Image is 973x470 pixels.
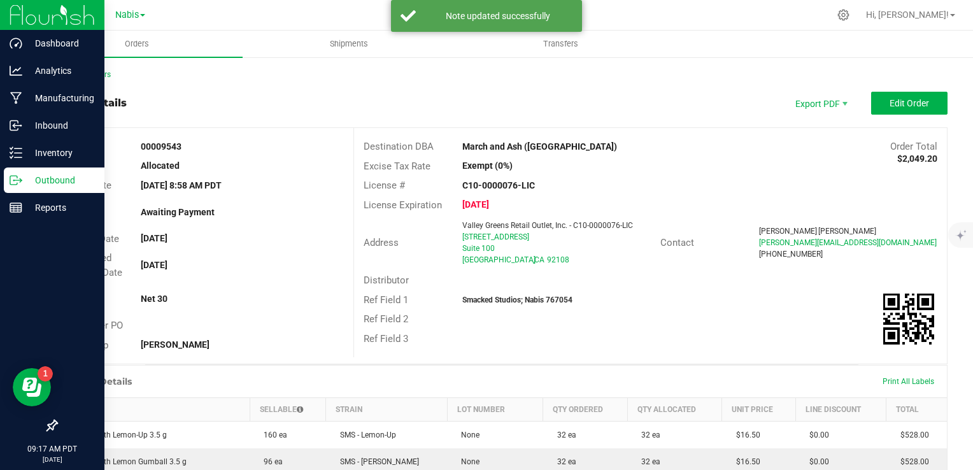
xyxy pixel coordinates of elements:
th: Qty Ordered [543,398,628,422]
span: 32 ea [635,457,660,466]
span: License Expiration [364,199,442,211]
span: Shipments [313,38,385,50]
th: Unit Price [722,398,796,422]
p: Analytics [22,63,99,78]
span: Order Total [890,141,937,152]
span: 96 ea [257,457,283,466]
p: 09:17 AM PDT [6,443,99,455]
strong: Awaiting Payment [141,207,215,217]
span: None [455,457,479,466]
span: Ref Field 3 [364,333,408,345]
span: SMS Eighth Lemon-Up 3.5 g [65,431,167,439]
span: Ref Field 1 [364,294,408,306]
p: [DATE] [6,455,99,464]
p: Dashboard [22,36,99,51]
span: $16.50 [730,431,760,439]
strong: 00009543 [141,141,181,152]
span: Hi, [PERSON_NAME]! [866,10,949,20]
strong: [DATE] 8:58 AM PDT [141,180,222,190]
span: , [533,255,534,264]
inline-svg: Reports [10,201,22,214]
span: [STREET_ADDRESS] [462,232,529,241]
button: Edit Order [871,92,948,115]
p: Outbound [22,173,99,188]
strong: [PERSON_NAME] [141,339,210,350]
strong: [DATE] [141,233,167,243]
span: Nabis [115,10,139,20]
span: Suite 100 [462,244,495,253]
a: Shipments [243,31,455,57]
strong: C10-0000076-LIC [462,180,535,190]
span: Transfers [526,38,595,50]
span: SMS Eighth Lemon Gumball 3.5 g [65,457,187,466]
span: $0.00 [803,431,829,439]
inline-svg: Inventory [10,146,22,159]
span: Ref Field 2 [364,313,408,325]
a: Transfers [455,31,667,57]
inline-svg: Outbound [10,174,22,187]
strong: Exempt (0%) [462,160,513,171]
th: Sellable [250,398,325,422]
th: Lot Number [447,398,543,422]
strong: Net 30 [141,294,167,304]
strong: [DATE] [462,199,489,210]
span: [PERSON_NAME][EMAIL_ADDRESS][DOMAIN_NAME] [759,238,937,247]
span: [GEOGRAPHIC_DATA] [462,255,536,264]
th: Qty Allocated [627,398,721,422]
strong: Smacked Studios; Nabis 767054 [462,296,572,304]
span: [PERSON_NAME] [759,227,817,236]
strong: $2,049.20 [897,153,937,164]
span: License # [364,180,405,191]
strong: [DATE] [141,260,167,270]
inline-svg: Analytics [10,64,22,77]
qrcode: 00009543 [883,294,934,345]
div: Manage settings [835,9,851,21]
span: 32 ea [635,431,660,439]
inline-svg: Inbound [10,119,22,132]
span: $528.00 [894,457,929,466]
span: None [455,431,479,439]
span: SMS - [PERSON_NAME] [334,457,419,466]
iframe: Resource center [13,368,51,406]
span: Print All Labels [883,377,934,386]
span: 160 ea [257,431,287,439]
strong: March and Ash ([GEOGRAPHIC_DATA]) [462,141,617,152]
inline-svg: Manufacturing [10,92,22,104]
th: Item [57,398,250,422]
span: 92108 [547,255,569,264]
p: Inventory [22,145,99,160]
p: Inbound [22,118,99,133]
span: $16.50 [730,457,760,466]
li: Export PDF [782,92,858,115]
p: Manufacturing [22,90,99,106]
img: Scan me! [883,294,934,345]
inline-svg: Dashboard [10,37,22,50]
th: Total [886,398,947,422]
span: Valley Greens Retail Outlet, Inc. - C10-0000076-LIC [462,221,633,230]
span: Contact [660,237,694,248]
span: Destination DBA [364,141,434,152]
span: CA [534,255,544,264]
span: Excise Tax Rate [364,160,430,172]
span: 32 ea [551,457,576,466]
span: SMS - Lemon-Up [334,431,396,439]
span: [PERSON_NAME] [818,227,876,236]
span: Address [364,237,399,248]
div: Note updated successfully [423,10,572,22]
span: $0.00 [803,457,829,466]
th: Line Discount [795,398,886,422]
span: Orders [108,38,166,50]
span: Edit Order [890,98,929,108]
a: Orders [31,31,243,57]
span: [PHONE_NUMBER] [759,250,823,259]
strong: Allocated [141,160,180,171]
span: Distributor [364,274,409,286]
span: $528.00 [894,431,929,439]
span: 32 ea [551,431,576,439]
iframe: Resource center unread badge [38,366,53,381]
p: Reports [22,200,99,215]
th: Strain [326,398,448,422]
